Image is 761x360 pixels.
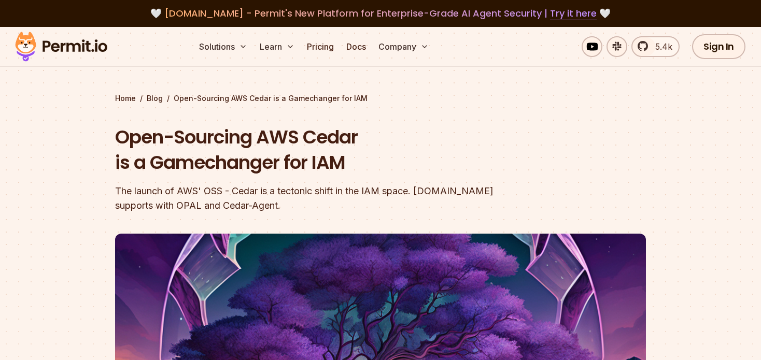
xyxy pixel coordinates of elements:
a: Docs [342,36,370,57]
h1: Open-Sourcing AWS Cedar is a Gamechanger for IAM [115,124,513,176]
a: Blog [147,93,163,104]
a: Sign In [692,34,745,59]
div: / / [115,93,646,104]
a: 5.4k [631,36,680,57]
a: Pricing [303,36,338,57]
a: Try it here [550,7,597,20]
a: Home [115,93,136,104]
img: Permit logo [10,29,112,64]
span: 5.4k [649,40,672,53]
button: Solutions [195,36,251,57]
div: The launch of AWS' OSS - Cedar is a tectonic shift in the IAM space. [DOMAIN_NAME] supports with ... [115,184,513,213]
button: Company [374,36,433,57]
button: Learn [256,36,299,57]
span: [DOMAIN_NAME] - Permit's New Platform for Enterprise-Grade AI Agent Security | [164,7,597,20]
div: 🤍 🤍 [25,6,736,21]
